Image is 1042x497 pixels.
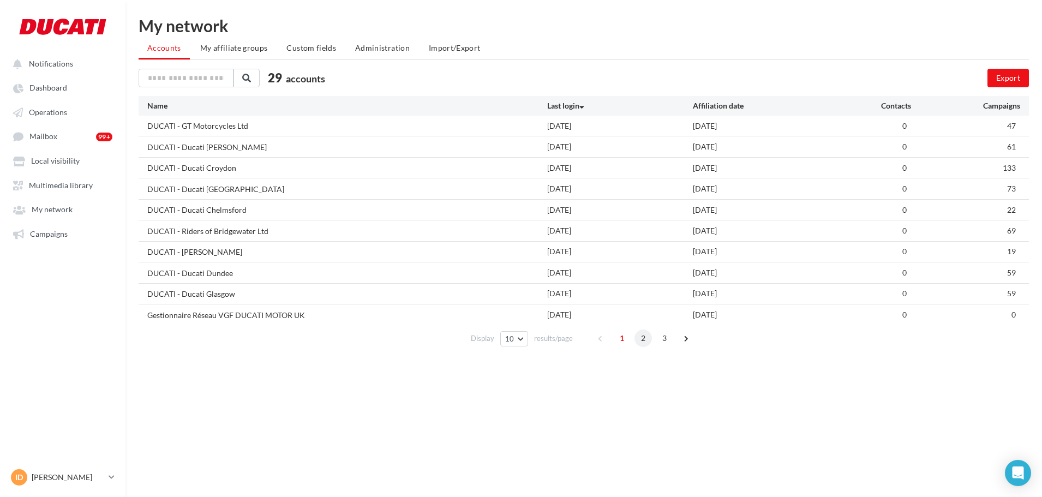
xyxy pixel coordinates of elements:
[634,330,652,347] span: 2
[147,184,284,195] div: DUCATI - Ducati [GEOGRAPHIC_DATA]
[147,226,268,237] div: DUCATI - Riders of Bridgewater Ltd
[147,142,267,153] div: DUCATI - Ducati [PERSON_NAME]
[147,121,248,131] div: DUCATI - GT Motorcycles Ltd
[547,100,693,111] div: Last login
[547,288,693,299] div: [DATE]
[286,73,325,85] span: accounts
[147,310,305,321] div: Gestionnaire Réseau VGF DUCATI MOTOR UK
[147,163,236,173] div: DUCATI - Ducati Croydon
[7,224,119,243] a: Campaigns
[902,184,907,193] span: 0
[693,288,839,299] div: [DATE]
[547,121,693,131] div: [DATE]
[286,43,336,52] span: Custom fields
[147,100,547,111] div: Name
[1003,163,1016,172] span: 133
[1007,142,1016,151] span: 61
[1007,184,1016,193] span: 73
[693,141,839,152] div: [DATE]
[7,151,119,170] a: Local visibility
[902,226,907,235] span: 0
[429,43,481,52] span: Import/Export
[1007,121,1016,130] span: 47
[1005,460,1031,486] div: Open Intercom Messenger
[547,309,693,320] div: [DATE]
[693,267,839,278] div: [DATE]
[547,246,693,257] div: [DATE]
[1007,205,1016,214] span: 22
[693,163,839,173] div: [DATE]
[268,69,282,86] span: 29
[31,157,80,166] span: Local visibility
[902,289,907,298] span: 0
[902,310,907,319] span: 0
[147,289,235,300] div: DUCATI - Ducati Glasgow
[693,121,839,131] div: [DATE]
[902,247,907,256] span: 0
[1011,310,1016,319] span: 0
[505,334,514,343] span: 10
[902,205,907,214] span: 0
[534,333,573,344] span: results/page
[471,333,494,344] span: Display
[500,331,528,346] button: 10
[200,43,268,52] span: My affiliate groups
[902,163,907,172] span: 0
[32,472,104,483] p: [PERSON_NAME]
[147,247,242,258] div: DUCATI - [PERSON_NAME]
[29,83,67,93] span: Dashboard
[7,53,115,73] button: Notifications
[1007,247,1016,256] span: 19
[839,100,911,111] div: Contacts
[29,107,67,117] span: Operations
[355,43,410,52] span: Administration
[7,126,119,146] a: Mailbox 99+
[547,267,693,278] div: [DATE]
[15,472,23,483] span: ID
[613,330,631,347] span: 1
[147,268,233,279] div: DUCATI - Ducati Dundee
[902,268,907,277] span: 0
[1007,289,1016,298] span: 59
[693,246,839,257] div: [DATE]
[547,225,693,236] div: [DATE]
[7,102,119,122] a: Operations
[547,205,693,215] div: [DATE]
[693,205,839,215] div: [DATE]
[96,133,112,141] div: 99+
[693,183,839,194] div: [DATE]
[902,121,907,130] span: 0
[547,183,693,194] div: [DATE]
[547,141,693,152] div: [DATE]
[30,229,68,238] span: Campaigns
[693,225,839,236] div: [DATE]
[9,467,117,488] a: ID [PERSON_NAME]
[29,59,73,68] span: Notifications
[7,199,119,219] a: My network
[693,100,839,111] div: Affiliation date
[7,77,119,97] a: Dashboard
[147,205,247,215] div: DUCATI - Ducati Chelmsford
[902,142,907,151] span: 0
[1007,268,1016,277] span: 59
[139,17,1029,34] div: My network
[29,181,93,190] span: Multimedia library
[693,309,839,320] div: [DATE]
[1007,226,1016,235] span: 69
[656,330,673,347] span: 3
[547,163,693,173] div: [DATE]
[7,175,119,195] a: Multimedia library
[32,205,73,214] span: My network
[29,132,57,141] span: Mailbox
[987,69,1029,87] button: Export
[911,100,1020,111] div: Campaigns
